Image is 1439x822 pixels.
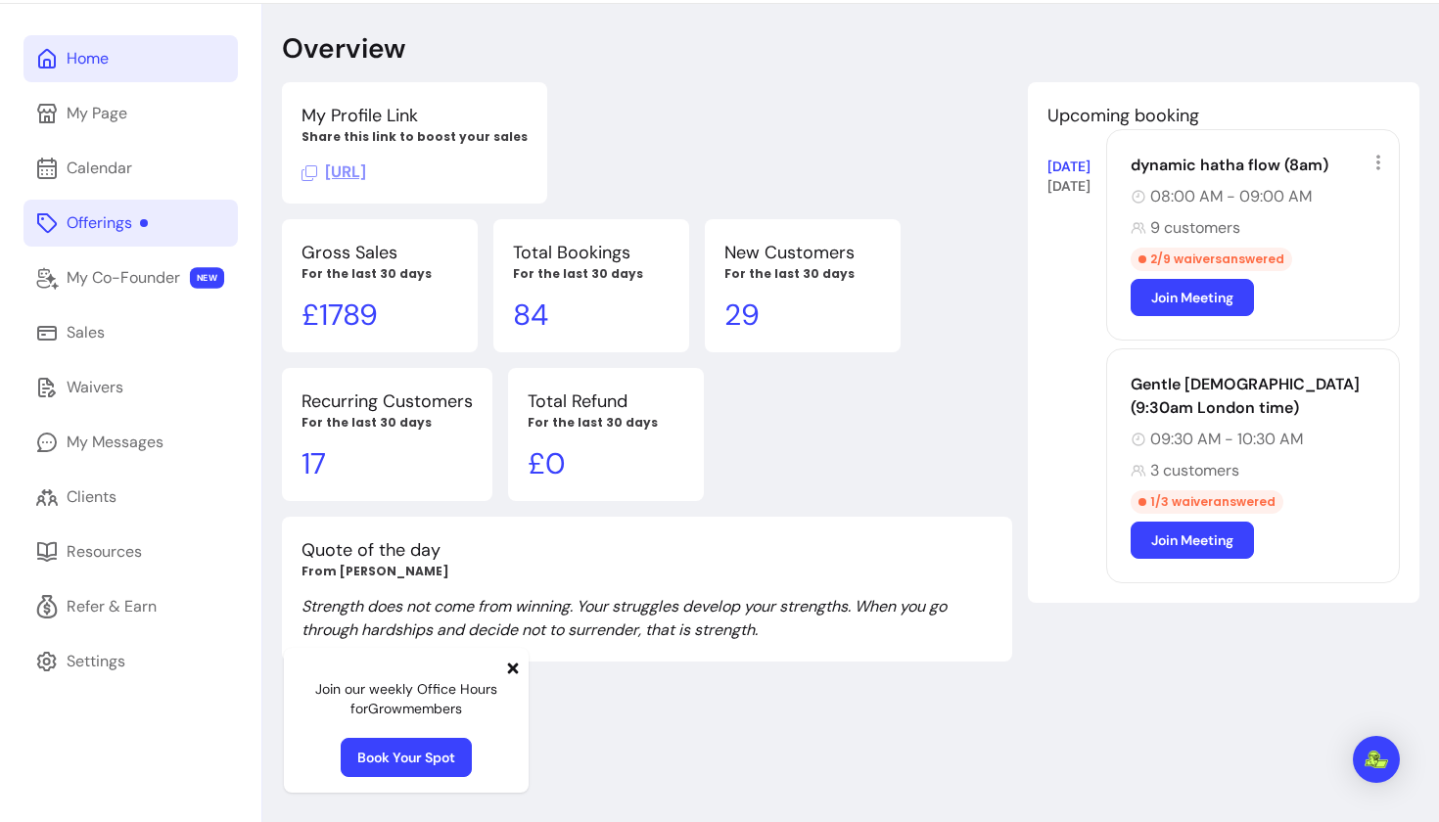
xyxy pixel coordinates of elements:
[1131,428,1387,451] div: 09:30 AM - 10:30 AM
[302,564,993,579] p: From [PERSON_NAME]
[1131,373,1387,420] div: Gentle [DEMOGRAPHIC_DATA] (9:30am London time)
[302,536,993,564] p: Quote of the day
[23,638,238,685] a: Settings
[67,650,125,673] div: Settings
[1131,185,1387,208] div: 08:00 AM - 09:00 AM
[67,266,180,290] div: My Co-Founder
[528,388,684,415] p: Total Refund
[302,595,993,642] p: Strength does not come from winning. Your struggles develop your strengths. When you go through h...
[23,474,238,521] a: Clients
[1131,490,1283,514] div: 1 / 3 waiver answered
[67,102,127,125] div: My Page
[1131,459,1387,482] div: 3 customers
[190,267,224,289] span: NEW
[302,239,458,266] p: Gross Sales
[302,266,458,282] p: For the last 30 days
[23,364,238,411] a: Waivers
[67,321,105,344] div: Sales
[1047,157,1106,176] div: [DATE]
[724,239,881,266] p: New Customers
[1047,102,1400,129] p: Upcoming booking
[1131,248,1292,271] div: 2 / 9 waivers answered
[23,200,238,247] a: Offerings
[341,738,472,777] a: Book Your Spot
[67,431,163,454] div: My Messages
[23,145,238,192] a: Calendar
[528,415,684,431] p: For the last 30 days
[67,47,109,70] div: Home
[23,528,238,575] a: Resources
[302,415,473,431] p: For the last 30 days
[67,157,132,180] div: Calendar
[724,266,881,282] p: For the last 30 days
[23,254,238,301] a: My Co-Founder NEW
[302,297,458,333] p: £ 1789
[513,297,670,333] p: 84
[23,35,238,82] a: Home
[528,446,684,481] p: £ 0
[302,102,528,129] p: My Profile Link
[67,485,116,509] div: Clients
[67,540,142,564] div: Resources
[23,90,238,137] a: My Page
[23,309,238,356] a: Sales
[1131,522,1254,559] a: Join Meeting
[302,161,366,182] span: Click to copy
[67,211,148,235] div: Offerings
[724,297,881,333] p: 29
[1131,154,1387,177] div: dynamic hatha flow (8am)
[513,266,670,282] p: For the last 30 days
[302,129,528,145] p: Share this link to boost your sales
[513,239,670,266] p: Total Bookings
[1353,736,1400,783] div: Open Intercom Messenger
[302,446,473,481] p: 17
[23,583,238,630] a: Refer & Earn
[1131,279,1254,316] a: Join Meeting
[23,419,238,466] a: My Messages
[1131,216,1387,240] div: 9 customers
[67,595,157,618] div: Refer & Earn
[282,31,405,67] p: Overview
[1047,176,1106,196] div: [DATE]
[67,376,123,399] div: Waivers
[302,388,473,415] p: Recurring Customers
[300,679,513,718] p: Join our weekly Office Hours for Grow members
